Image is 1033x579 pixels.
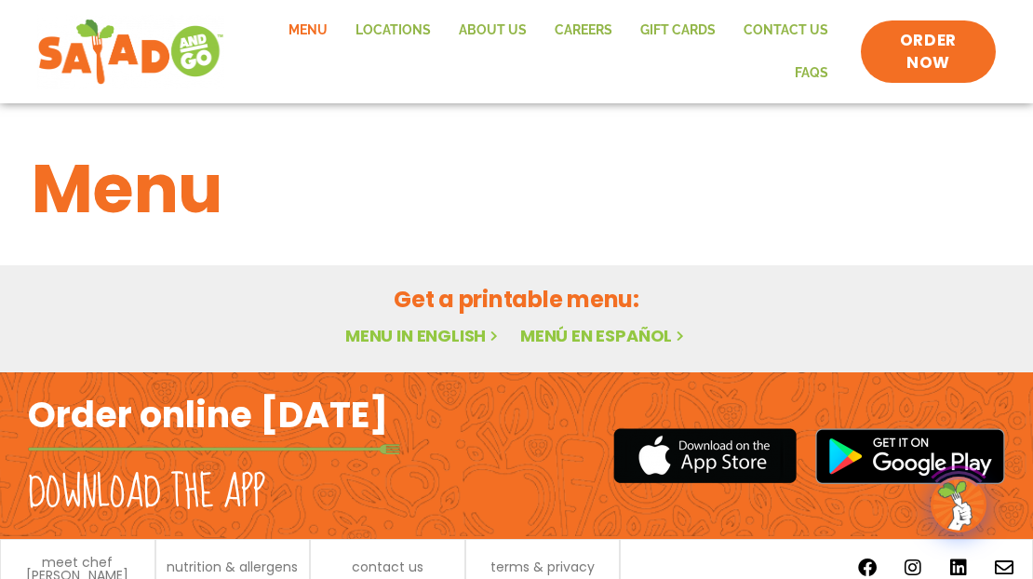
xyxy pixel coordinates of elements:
a: Menu [275,9,342,52]
a: About Us [445,9,541,52]
a: contact us [352,560,423,573]
a: Careers [541,9,626,52]
a: ORDER NOW [861,20,996,84]
a: Contact Us [730,9,842,52]
img: fork [28,444,400,454]
a: terms & privacy [490,560,595,573]
h2: Download the app [28,467,265,519]
img: appstore [613,425,797,486]
a: Menu in English [345,324,502,347]
img: new-SAG-logo-768×292 [37,15,224,89]
a: Menú en español [520,324,688,347]
a: GIFT CARDS [626,9,730,52]
h2: Get a printable menu: [32,283,1001,316]
span: ORDER NOW [879,30,977,74]
h1: Menu [32,139,1001,239]
nav: Menu [243,9,842,94]
a: FAQs [781,52,842,95]
img: google_play [815,428,1005,484]
a: Locations [342,9,445,52]
a: nutrition & allergens [167,560,298,573]
h2: Order online [DATE] [28,392,388,438]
